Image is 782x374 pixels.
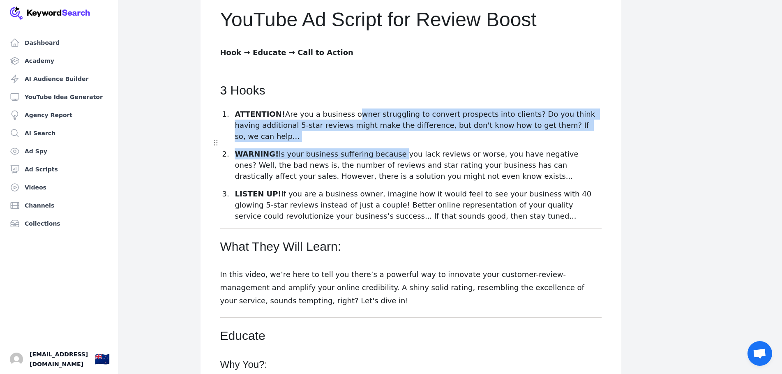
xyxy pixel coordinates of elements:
[7,35,111,51] a: Dashboard
[7,89,111,105] a: YouTube Idea Generator
[10,7,90,20] img: Your Company
[7,161,111,178] a: Ad Scripts
[220,357,602,372] h3: Why You?:
[220,268,602,307] p: In this video, we’re here to tell you there’s a powerful way to innovate your customer-review-man...
[747,341,772,366] a: Open chat
[7,197,111,214] a: Channels
[220,82,602,99] h2: 3 Hooks
[30,349,88,369] span: [EMAIL_ADDRESS][DOMAIN_NAME]
[10,353,23,366] button: Open user button
[220,10,602,30] h1: YouTube Ad Script for Review Boost
[220,238,602,255] h2: What They Will Learn:
[7,125,111,141] a: AI Search
[235,110,285,118] strong: ATTENTION!
[7,179,111,196] a: Videos
[220,328,602,344] h2: Educate
[7,71,111,87] a: AI Audience Builder
[235,148,601,182] p: Is your business suffering because you lack reviews or worse, you have negative ones? Well, the b...
[235,189,281,198] strong: LISTEN UP!
[235,109,601,142] p: Are you a business owner struggling to convert prospects into clients? Do you think having additi...
[7,143,111,159] a: Ad Spy
[235,188,601,222] p: If you are a business owner, imagine how it would feel to see your business with 40 glowing 5-sta...
[7,107,111,123] a: Agency Report
[220,48,353,57] strong: Hook → Educate → Call to Action
[7,215,111,232] a: Collections
[7,53,111,69] a: Academy
[235,150,279,158] strong: WARNING!
[95,351,110,367] button: 🇳🇿
[95,352,110,367] div: 🇳🇿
